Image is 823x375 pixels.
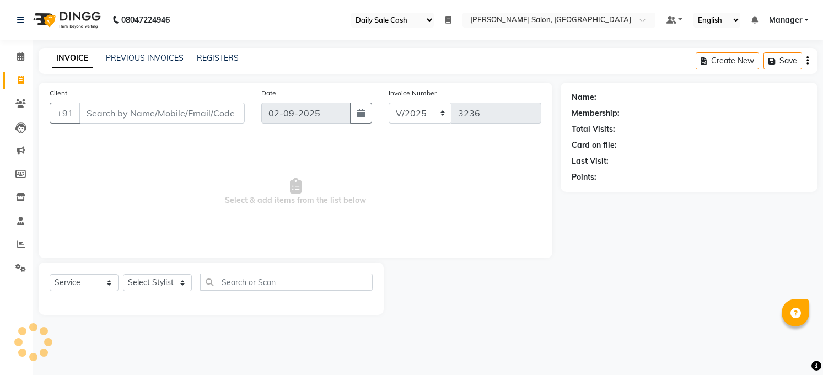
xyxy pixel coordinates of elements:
[572,92,596,103] div: Name:
[50,88,67,98] label: Client
[50,103,80,124] button: +91
[769,14,802,26] span: Manager
[696,52,759,69] button: Create New
[197,53,239,63] a: REGISTERS
[261,88,276,98] label: Date
[389,88,437,98] label: Invoice Number
[52,49,93,68] a: INVOICE
[79,103,245,124] input: Search by Name/Mobile/Email/Code
[572,156,609,167] div: Last Visit:
[572,140,617,151] div: Card on file:
[106,53,184,63] a: PREVIOUS INVOICES
[572,172,596,183] div: Points:
[200,274,373,291] input: Search or Scan
[572,108,620,119] div: Membership:
[572,124,615,135] div: Total Visits:
[28,4,104,35] img: logo
[763,52,802,69] button: Save
[50,137,541,247] span: Select & add items from the list below
[121,4,170,35] b: 08047224946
